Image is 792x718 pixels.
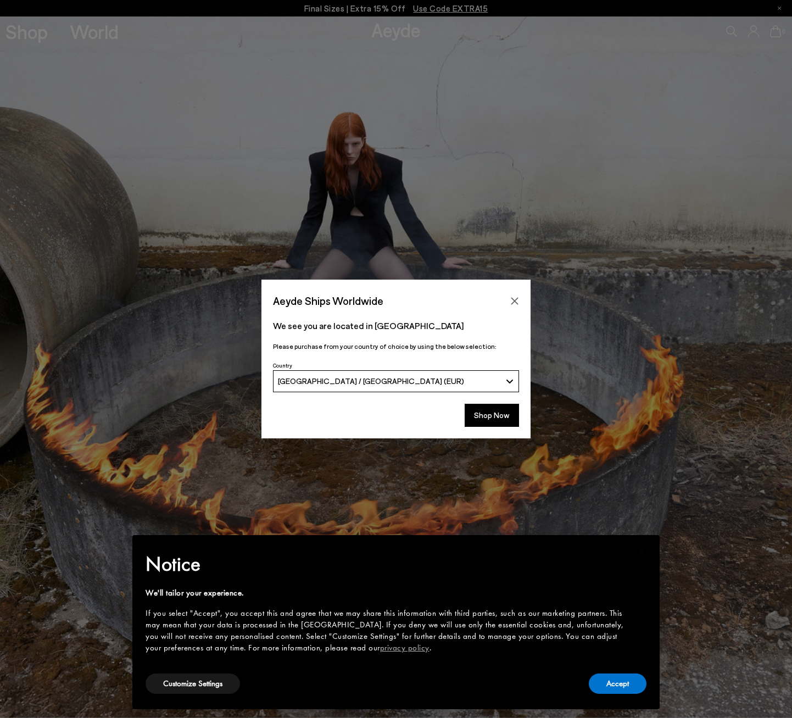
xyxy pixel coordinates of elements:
span: [GEOGRAPHIC_DATA] / [GEOGRAPHIC_DATA] (EUR) [278,376,464,386]
h2: Notice [146,550,629,578]
p: We see you are located in [GEOGRAPHIC_DATA] [273,319,519,332]
a: privacy policy [380,642,430,653]
div: We'll tailor your experience. [146,587,629,599]
div: If you select "Accept", you accept this and agree that we may share this information with third p... [146,608,629,654]
button: Close [506,293,523,309]
span: Aeyde Ships Worldwide [273,291,383,310]
button: Close this notice [629,538,655,565]
p: Please purchase from your country of choice by using the below selection: [273,341,519,352]
span: × [639,543,646,560]
button: Accept [589,674,646,694]
button: Shop Now [465,404,519,427]
span: Country [273,362,292,369]
button: Customize Settings [146,674,240,694]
